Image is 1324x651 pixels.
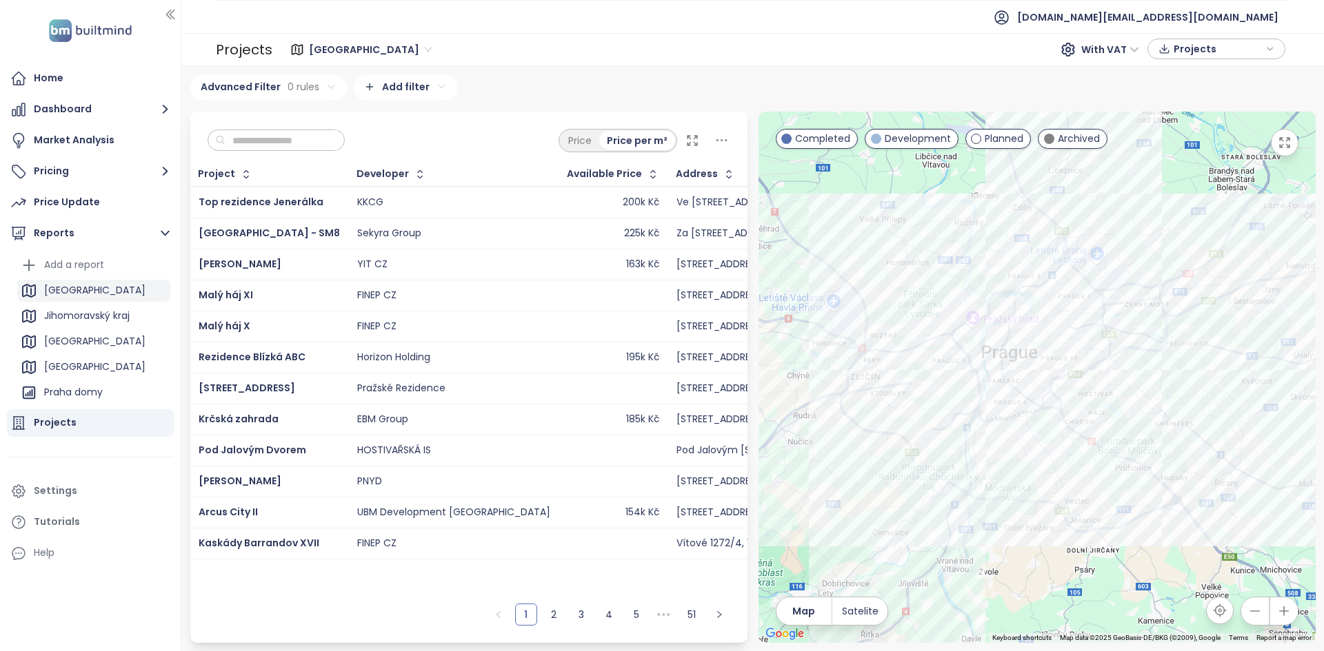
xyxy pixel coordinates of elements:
[1017,1,1278,34] span: [DOMAIN_NAME][EMAIL_ADDRESS][DOMAIN_NAME]
[571,604,592,625] a: 3
[515,603,537,626] li: 1
[17,356,170,378] div: [GEOGRAPHIC_DATA]
[357,506,550,519] div: UBM Development [GEOGRAPHIC_DATA]
[44,256,104,273] div: Add a report
[44,307,130,324] div: Jihomoravský kraj
[354,75,457,101] div: Add filter
[624,227,659,240] div: 225k Kč
[17,331,170,353] div: [GEOGRAPHIC_DATA]
[357,444,431,457] div: HOSTIVAŘSKÁ IS
[309,39,432,60] span: Praha
[199,443,306,457] a: Pod Jalovým Dvorem
[34,544,54,561] div: Help
[626,258,659,271] div: 163k Kč
[653,603,675,626] span: •••
[676,320,765,333] div: [STREET_ADDRESS]
[832,597,887,625] button: Satelite
[1229,634,1248,641] a: Terms (opens in new tab)
[357,289,397,302] div: FINEP CZ
[676,444,830,457] div: Pod Jalovým [STREET_ADDRESS]
[676,413,765,426] div: [STREET_ADDRESS]
[17,305,170,327] div: Jihomoravský kraj
[199,381,295,395] a: [STREET_ADDRESS]
[34,482,77,499] div: Settings
[357,169,409,178] div: Developer
[494,610,503,619] span: left
[885,131,951,146] span: Development
[1058,131,1100,146] span: Archived
[198,169,235,178] div: Project
[190,75,347,101] div: Advanced Filter
[44,358,146,375] div: [GEOGRAPHIC_DATA]
[17,280,170,302] div: [GEOGRAPHIC_DATA]
[7,189,174,216] a: Price Update
[199,226,340,240] a: [GEOGRAPHIC_DATA] - SM8
[7,65,174,92] a: Home
[676,351,765,364] div: [STREET_ADDRESS]
[199,288,253,302] a: Malý háj XI
[626,413,659,426] div: 185k Kč
[199,536,319,550] a: Kaskády Barrandov XVII
[199,319,250,333] a: Malý háj X
[626,604,647,625] a: 5
[676,258,765,271] div: [STREET_ADDRESS]
[357,351,430,364] div: Horizon Holding
[34,513,80,530] div: Tutorials
[625,603,648,626] li: 5
[44,333,146,350] div: [GEOGRAPHIC_DATA]
[1060,634,1221,641] span: Map data ©2025 GeoBasis-DE/BKG (©2009), Google
[1081,39,1139,60] span: With VAT
[676,169,718,178] div: Address
[599,131,675,150] div: Price per m²
[567,169,642,178] div: Available Price
[1256,634,1312,641] a: Report a map error
[34,70,63,87] div: Home
[357,227,421,240] div: Sekyra Group
[7,96,174,123] button: Dashboard
[708,603,730,626] li: Next Page
[44,384,103,401] div: Praha domy
[792,603,815,619] span: Map
[676,289,765,302] div: [STREET_ADDRESS]
[795,131,850,146] span: Completed
[7,220,174,247] button: Reports
[543,604,564,625] a: 2
[676,196,781,209] div: Ve [STREET_ADDRESS]
[985,131,1023,146] span: Planned
[715,610,723,619] span: right
[708,603,730,626] button: right
[676,506,765,519] div: [STREET_ADDRESS]
[762,625,808,643] img: Google
[570,603,592,626] li: 3
[7,158,174,185] button: Pricing
[17,254,170,276] div: Add a report
[488,603,510,626] button: left
[199,195,323,209] a: Top rezidence Jenerálka
[34,194,100,211] div: Price Update
[216,36,272,63] div: Projects
[7,127,174,154] a: Market Analysis
[357,413,408,426] div: EBM Group
[357,382,445,395] div: Pražské Rezidence
[199,474,281,488] span: [PERSON_NAME]
[561,131,599,150] div: Price
[199,505,258,519] a: Arcus City II
[199,257,281,271] span: [PERSON_NAME]
[34,132,114,149] div: Market Analysis
[676,227,780,240] div: Za [STREET_ADDRESS]
[199,350,305,364] a: Rezidence Blízká ABC
[776,597,832,625] button: Map
[676,382,765,395] div: [STREET_ADDRESS]
[357,475,382,488] div: PNYD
